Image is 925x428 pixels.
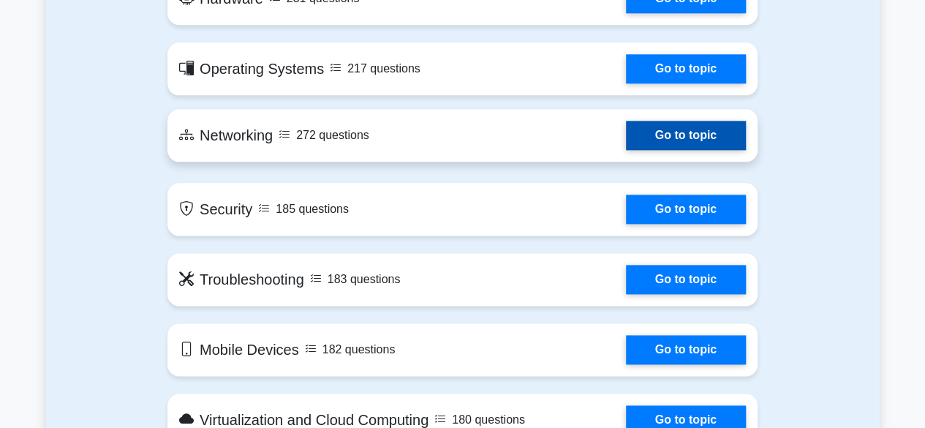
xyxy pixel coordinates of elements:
[626,335,746,364] a: Go to topic
[626,195,746,224] a: Go to topic
[626,121,746,150] a: Go to topic
[626,54,746,83] a: Go to topic
[626,265,746,294] a: Go to topic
